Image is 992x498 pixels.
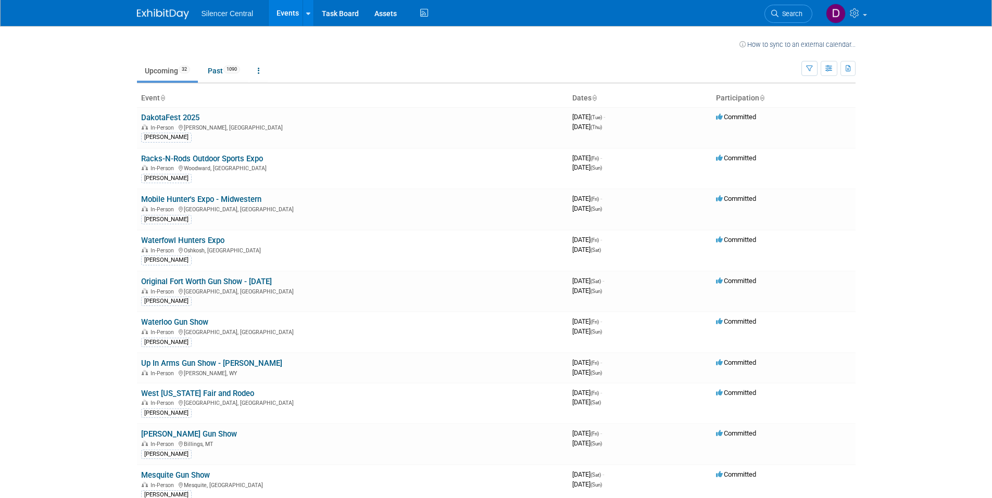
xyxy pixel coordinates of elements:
[150,124,177,131] span: In-Person
[591,124,602,130] span: (Thu)
[572,277,604,285] span: [DATE]
[572,195,602,202] span: [DATE]
[572,287,602,295] span: [DATE]
[572,205,602,212] span: [DATE]
[572,123,602,131] span: [DATE]
[572,236,602,244] span: [DATE]
[591,278,601,284] span: (Sat)
[591,237,599,243] span: (Fri)
[826,4,846,23] img: David Aguais
[591,329,602,335] span: (Sun)
[764,5,812,23] a: Search
[141,470,210,480] a: Mesquite Gun Show
[572,359,602,366] span: [DATE]
[141,287,564,295] div: [GEOGRAPHIC_DATA], [GEOGRAPHIC_DATA]
[223,66,240,73] span: 1090
[141,297,192,306] div: [PERSON_NAME]
[591,370,602,376] span: (Sun)
[150,329,177,336] span: In-Person
[716,389,756,397] span: Committed
[142,482,148,487] img: In-Person Event
[150,441,177,448] span: In-Person
[716,470,756,478] span: Committed
[572,368,602,376] span: [DATE]
[141,113,199,122] a: DakotaFest 2025
[141,480,564,489] div: Mesquite, [GEOGRAPHIC_DATA]
[716,429,756,437] span: Committed
[716,277,756,285] span: Committed
[600,236,602,244] span: -
[141,154,263,163] a: Racks-N-Rods Outdoor Sports Expo
[572,113,605,121] span: [DATE]
[716,195,756,202] span: Committed
[141,327,564,336] div: [GEOGRAPHIC_DATA], [GEOGRAPHIC_DATA]
[572,398,601,406] span: [DATE]
[572,470,604,478] span: [DATE]
[141,236,224,245] a: Waterfowl Hunters Expo
[141,408,192,418] div: [PERSON_NAME]
[568,90,712,107] th: Dates
[141,163,564,172] div: Woodward, [GEOGRAPHIC_DATA]
[591,319,599,325] span: (Fri)
[591,156,599,161] span: (Fri)
[572,429,602,437] span: [DATE]
[572,163,602,171] span: [DATE]
[142,441,148,446] img: In-Person Event
[150,288,177,295] span: In-Person
[572,246,601,253] span: [DATE]
[591,472,601,478] span: (Sat)
[150,165,177,172] span: In-Person
[141,195,261,204] a: Mobile Hunter's Expo - Midwestern
[602,470,604,478] span: -
[592,94,597,102] a: Sort by Start Date
[137,61,198,81] a: Upcoming32
[712,90,856,107] th: Participation
[591,114,602,120] span: (Tue)
[142,400,148,405] img: In-Person Event
[150,206,177,213] span: In-Person
[137,9,189,19] img: ExhibitDay
[141,389,254,398] a: West [US_STATE] Fair and Rodeo
[600,317,602,325] span: -
[150,400,177,406] span: In-Person
[600,429,602,437] span: -
[141,368,564,377] div: [PERSON_NAME], WY
[591,288,602,294] span: (Sun)
[179,66,190,73] span: 32
[141,123,564,131] div: [PERSON_NAME], [GEOGRAPHIC_DATA]
[591,400,601,405] span: (Sat)
[716,317,756,325] span: Committed
[591,431,599,437] span: (Fri)
[716,236,756,244] span: Committed
[150,482,177,489] span: In-Person
[778,10,802,18] span: Search
[572,327,602,335] span: [DATE]
[141,205,564,213] div: [GEOGRAPHIC_DATA], [GEOGRAPHIC_DATA]
[150,370,177,377] span: In-Person
[137,90,568,107] th: Event
[604,113,605,121] span: -
[739,41,856,48] a: How to sync to an external calendar...
[716,359,756,366] span: Committed
[200,61,248,81] a: Past1090
[150,247,177,254] span: In-Person
[591,206,602,212] span: (Sun)
[591,482,602,488] span: (Sun)
[716,154,756,162] span: Committed
[141,338,192,347] div: [PERSON_NAME]
[141,398,564,406] div: [GEOGRAPHIC_DATA], [GEOGRAPHIC_DATA]
[202,9,254,18] span: Silencer Central
[591,390,599,396] span: (Fri)
[600,154,602,162] span: -
[600,389,602,397] span: -
[600,359,602,366] span: -
[141,450,192,459] div: [PERSON_NAME]
[602,277,604,285] span: -
[591,247,601,253] span: (Sat)
[141,429,237,439] a: [PERSON_NAME] Gun Show
[591,360,599,366] span: (Fri)
[141,133,192,142] div: [PERSON_NAME]
[141,439,564,448] div: Billings, MT
[572,480,602,488] span: [DATE]
[141,317,208,327] a: Waterloo Gun Show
